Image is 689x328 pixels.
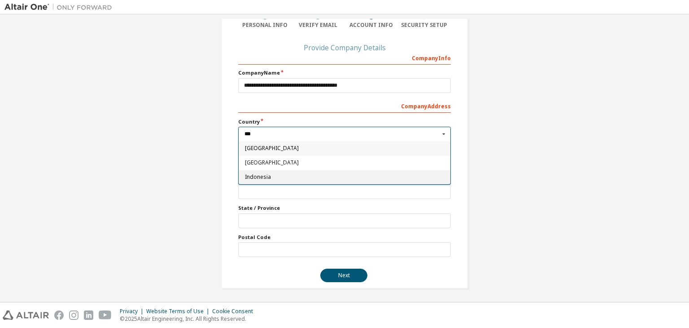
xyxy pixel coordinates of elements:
label: State / Province [238,204,451,212]
img: youtube.svg [99,310,112,320]
div: Account Info [344,22,398,29]
img: instagram.svg [69,310,78,320]
div: Website Terms of Use [146,308,212,315]
button: Next [320,269,367,282]
p: © 2025 Altair Engineering, Inc. All Rights Reserved. [120,315,258,323]
div: Company Address [238,98,451,113]
div: Privacy [120,308,146,315]
span: Indonesia [245,174,445,180]
div: Cookie Consent [212,308,258,315]
span: [GEOGRAPHIC_DATA] [245,146,445,151]
label: Country [238,118,451,125]
div: Verify Email [292,22,345,29]
div: Company Info [238,50,451,65]
label: Company Name [238,69,451,76]
div: Provide Company Details [238,45,451,50]
span: [GEOGRAPHIC_DATA] [245,160,445,165]
img: altair_logo.svg [3,310,49,320]
label: Postal Code [238,234,451,241]
div: Personal Info [238,22,292,29]
img: facebook.svg [54,310,64,320]
img: linkedin.svg [84,310,93,320]
img: Altair One [4,3,117,12]
div: Security Setup [398,22,451,29]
